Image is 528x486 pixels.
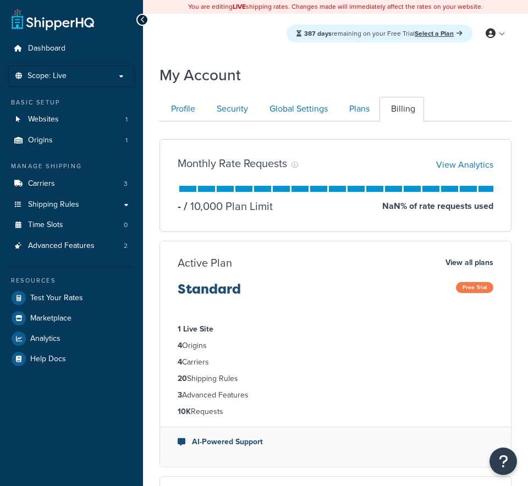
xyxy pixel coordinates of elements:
[178,436,493,448] li: AI-Powered Support
[178,356,182,368] strong: 4
[124,220,128,230] span: 0
[178,157,287,169] h3: Monthly Rate Requests
[205,97,257,122] a: Security
[415,29,463,38] a: Select a Plan
[28,200,79,209] span: Shipping Rules
[304,29,332,38] strong: 387 days
[233,2,246,12] b: LIVE
[28,241,95,251] span: Advanced Features
[124,179,128,189] span: 3
[338,97,378,122] a: Plans
[8,109,135,130] a: Websites 1
[8,276,135,285] div: Resources
[125,115,128,124] span: 1
[8,236,135,256] a: Advanced Features 2
[178,406,191,417] strong: 10K
[382,198,493,214] p: NaN % of rate requests used
[258,97,337,122] a: Global Settings
[178,198,181,214] p: -
[8,109,135,130] li: Websites
[28,220,63,230] span: Time Slots
[178,356,493,368] li: Carriers
[28,71,67,81] span: Scope: Live
[8,162,135,171] div: Manage Shipping
[12,8,94,30] a: ShipperHQ Home
[8,215,135,235] a: Time Slots 0
[178,373,493,385] li: Shipping Rules
[30,314,71,323] span: Marketplace
[8,308,135,328] a: Marketplace
[456,282,493,293] span: Free Trial
[8,130,135,151] a: Origins 1
[178,340,493,352] li: Origins
[178,406,493,418] li: Requests
[159,97,204,122] a: Profile
[30,355,66,364] span: Help Docs
[8,38,135,59] a: Dashboard
[28,44,65,53] span: Dashboard
[125,136,128,145] span: 1
[178,282,241,305] h3: Standard
[8,130,135,151] li: Origins
[28,115,59,124] span: Websites
[178,257,232,269] h3: Active Plan
[490,448,517,475] button: Open Resource Center
[446,256,493,270] a: View all plans
[28,136,53,145] span: Origins
[28,179,55,189] span: Carriers
[178,389,493,401] li: Advanced Features
[181,198,273,214] p: 10,000 Plan Limit
[178,340,182,351] strong: 4
[124,241,128,251] span: 2
[8,98,135,107] div: Basic Setup
[287,25,472,42] div: remaining on your Free Trial
[178,389,182,401] strong: 3
[184,198,188,214] span: /
[8,236,135,256] li: Advanced Features
[8,215,135,235] li: Time Slots
[178,373,187,384] strong: 20
[159,64,241,86] h1: My Account
[8,288,135,308] a: Test Your Rates
[8,174,135,194] a: Carriers 3
[436,158,493,171] a: View Analytics
[8,195,135,215] a: Shipping Rules
[8,329,135,349] a: Analytics
[8,174,135,194] li: Carriers
[30,294,83,303] span: Test Your Rates
[380,97,424,122] a: Billing
[178,323,213,335] strong: 1 Live Site
[8,349,135,369] a: Help Docs
[30,334,61,344] span: Analytics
